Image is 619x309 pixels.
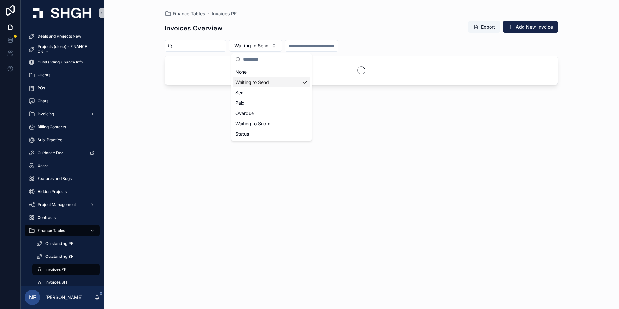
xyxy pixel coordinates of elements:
span: Guidance Doc [38,150,63,155]
div: scrollable content [21,26,104,286]
p: [PERSON_NAME] [45,294,83,301]
span: Hidden Projects [38,189,67,194]
span: Outstanding SH [45,254,74,259]
div: Suggestions [231,65,312,141]
a: POs [25,82,100,94]
a: Invoicing [25,108,100,120]
span: Deals and Projects New [38,34,81,39]
a: Clients [25,69,100,81]
span: Contracts [38,215,56,220]
button: Export [468,21,500,33]
a: Outstanding SH [32,251,100,262]
a: Hidden Projects [25,186,100,198]
div: None [233,67,310,77]
span: Invoices PF [45,267,66,272]
a: Deals and Projects New [25,30,100,42]
span: Invoicing [38,111,54,117]
a: Guidance Doc [25,147,100,159]
span: Sub-Practice [38,137,62,143]
span: Clients [38,73,50,78]
span: Billing Contacts [38,124,66,130]
a: Invoices PF [32,264,100,275]
a: Finance Tables [25,225,100,236]
a: Features and Bugs [25,173,100,185]
div: Sent [233,87,310,98]
span: Projects (clone) - FINANCE ONLY [38,44,93,54]
span: Chats [38,98,48,104]
span: Finance Tables [173,10,205,17]
span: Waiting to Send [234,42,269,49]
span: Outstanding Finance Info [38,60,83,65]
a: Sub-Practice [25,134,100,146]
a: Outstanding PF [32,238,100,249]
img: App logo [33,8,91,18]
span: Features and Bugs [38,176,72,181]
div: Waiting to Submit [233,119,310,129]
a: Invoices SH [32,277,100,288]
span: Users [38,163,48,168]
a: Finance Tables [165,10,205,17]
button: Select Button [229,40,282,52]
span: Finance Tables [38,228,65,233]
a: Outstanding Finance Info [25,56,100,68]
span: NF [29,293,36,301]
a: Project Management [25,199,100,211]
a: Projects (clone) - FINANCE ONLY [25,43,100,55]
div: Waiting to Send [233,77,310,87]
a: Invoices PF [212,10,237,17]
span: POs [38,86,45,91]
a: Chats [25,95,100,107]
a: Contracts [25,212,100,223]
div: Overdue [233,108,310,119]
a: Users [25,160,100,172]
button: Add New Invoice [503,21,558,33]
a: Billing Contacts [25,121,100,133]
span: Project Management [38,202,76,207]
span: Invoices SH [45,280,67,285]
div: Paid [233,98,310,108]
span: Outstanding PF [45,241,73,246]
h1: Invoices Overview [165,24,223,33]
div: Status [233,129,310,139]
